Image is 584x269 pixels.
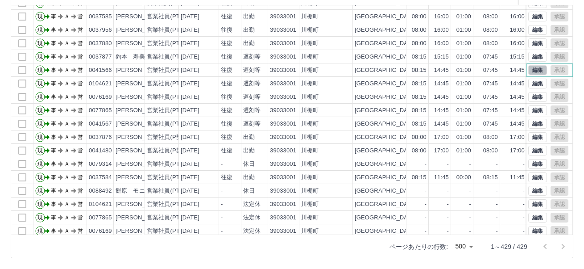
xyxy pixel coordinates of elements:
div: [PERSON_NAME] [116,200,164,209]
button: 編集 [528,92,547,102]
div: 14:45 [434,66,449,75]
button: 編集 [528,159,547,169]
div: 往復 [221,80,232,88]
div: 07:45 [483,53,498,61]
div: 出勤 [243,26,255,34]
text: Ａ [64,188,70,194]
text: 現 [37,121,43,127]
div: 営業社員(PT契約) [147,120,194,128]
div: 遅刻等 [243,80,261,88]
div: [DATE] [181,120,199,128]
div: 川棚町 [301,66,319,75]
div: 39033001 [270,160,296,168]
text: 営 [78,121,83,127]
div: [DATE] [181,106,199,115]
div: 往復 [221,120,232,128]
div: 08:00 [483,147,498,155]
div: 08:00 [412,133,427,142]
div: 39033001 [270,147,296,155]
div: 17:00 [434,133,449,142]
div: 川棚町 [301,160,319,168]
text: 事 [51,107,56,113]
button: 編集 [528,12,547,21]
div: - [221,187,223,195]
div: [DATE] [181,173,199,182]
text: 事 [51,134,56,140]
div: [PERSON_NAME] [116,93,164,101]
div: 07:45 [483,80,498,88]
div: 営業社員(PT契約) [147,39,194,48]
div: [PERSON_NAME] [116,13,164,21]
div: 500 [451,240,476,253]
div: [GEOGRAPHIC_DATA]学校給食センター [355,66,463,75]
div: 0037585 [89,13,112,21]
div: 川棚町 [301,120,319,128]
button: 編集 [528,186,547,196]
div: 08:00 [483,133,498,142]
div: [PERSON_NAME] [116,106,164,115]
div: 17:00 [510,147,525,155]
div: 14:45 [434,106,449,115]
div: - [221,160,223,168]
div: 14:45 [510,120,525,128]
div: 営業社員(PT契約) [147,26,194,34]
div: 川棚町 [301,93,319,101]
text: Ａ [64,121,70,127]
div: [GEOGRAPHIC_DATA]学校給食センター [355,93,463,101]
div: [GEOGRAPHIC_DATA]学校給食センター [355,39,463,48]
div: 営業社員(PT契約) [147,214,194,222]
div: 出勤 [243,39,255,48]
div: 39033001 [270,214,296,222]
button: 編集 [528,65,547,75]
text: Ａ [64,134,70,140]
div: 08:15 [412,173,427,182]
text: Ａ [64,201,70,207]
text: Ａ [64,67,70,73]
div: 休日 [243,160,255,168]
text: 現 [37,67,43,73]
div: [DATE] [181,39,199,48]
div: 0037876 [89,133,112,142]
text: 現 [37,80,43,87]
div: - [425,160,427,168]
text: 現 [37,54,43,60]
div: [DATE] [181,66,199,75]
div: 39033001 [270,13,296,21]
div: 01:00 [456,80,471,88]
div: 川棚町 [301,80,319,88]
div: 01:00 [456,120,471,128]
text: 事 [51,27,56,33]
div: 営業社員(P契約) [147,133,190,142]
div: 営業社員(PT契約) [147,160,194,168]
div: 法定休 [243,214,261,222]
div: - [425,214,427,222]
div: 11:45 [434,173,449,182]
div: [DATE] [181,53,199,61]
div: [GEOGRAPHIC_DATA]学校給食センター [355,173,463,182]
button: 編集 [528,52,547,62]
div: 14:45 [510,93,525,101]
div: 営業社員(PT契約) [147,173,194,182]
text: 現 [37,107,43,113]
text: Ａ [64,161,70,167]
button: 編集 [528,226,547,236]
div: [PERSON_NAME] [116,147,164,155]
text: 事 [51,174,56,181]
div: 営業社員(PT契約) [147,13,194,21]
div: 0079314 [89,160,112,168]
div: 営業社員(PT契約) [147,106,194,115]
div: 08:15 [412,120,427,128]
div: - [447,200,449,209]
button: 編集 [528,25,547,35]
div: 11:45 [510,173,525,182]
div: [DATE] [181,200,199,209]
text: 現 [37,201,43,207]
text: Ａ [64,107,70,113]
div: - [496,187,498,195]
div: 16:00 [510,13,525,21]
div: 往復 [221,173,232,182]
div: 08:00 [412,13,427,21]
div: 01:00 [456,133,471,142]
text: Ａ [64,80,70,87]
div: 08:00 [412,147,427,155]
